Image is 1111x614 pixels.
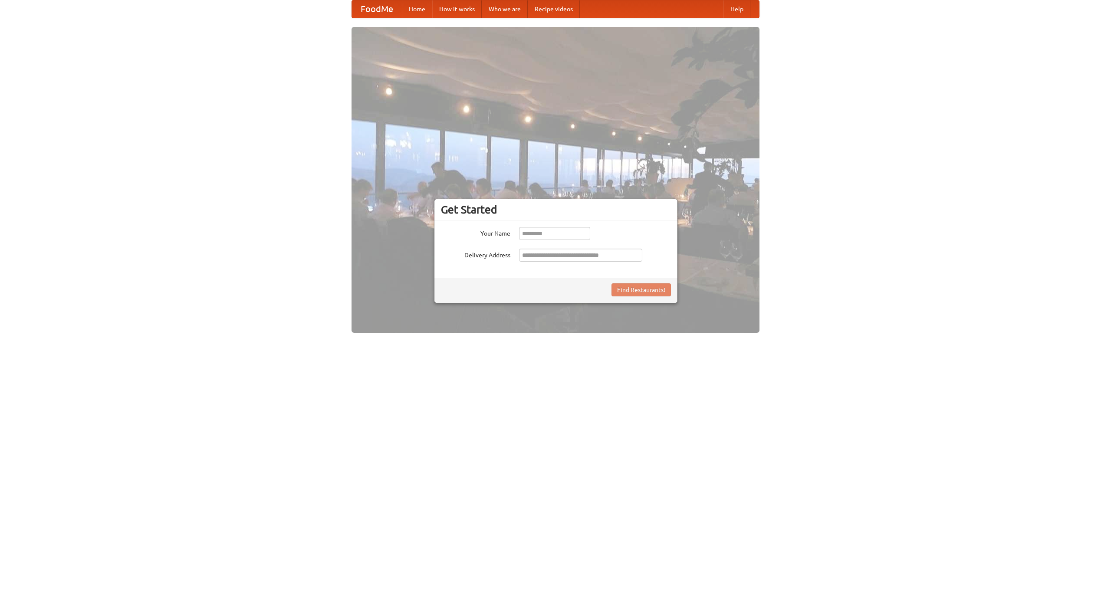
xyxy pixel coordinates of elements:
a: FoodMe [352,0,402,18]
a: Who we are [482,0,528,18]
a: Home [402,0,432,18]
button: Find Restaurants! [611,283,671,296]
a: How it works [432,0,482,18]
label: Delivery Address [441,249,510,259]
a: Recipe videos [528,0,580,18]
h3: Get Started [441,203,671,216]
label: Your Name [441,227,510,238]
a: Help [723,0,750,18]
